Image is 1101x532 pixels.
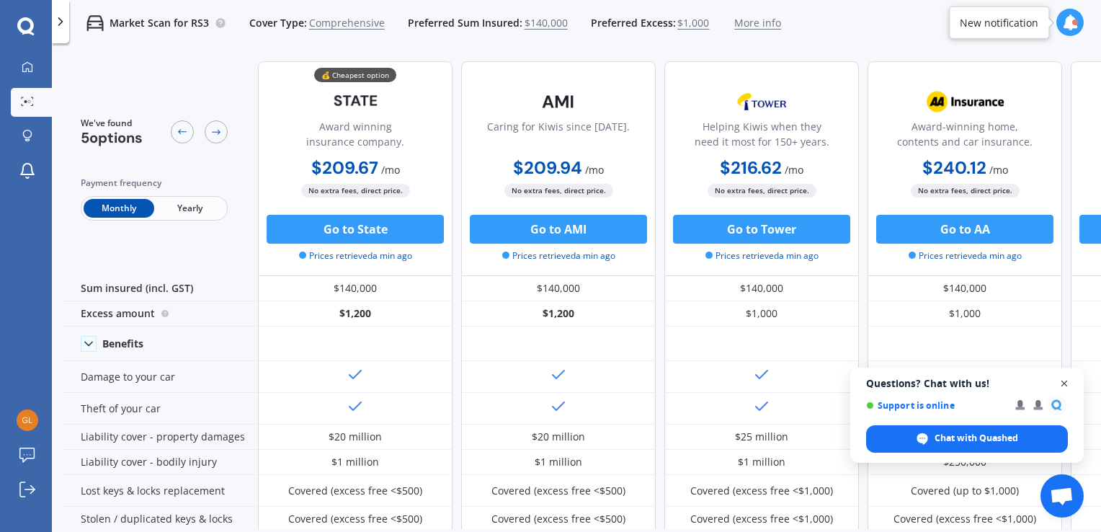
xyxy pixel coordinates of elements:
[511,84,606,120] img: AMI-text-1.webp
[525,16,568,30] span: $140,000
[785,163,803,177] span: / mo
[408,16,522,30] span: Preferred Sum Insured:
[63,276,258,301] div: Sum insured (incl. GST)
[487,119,630,155] div: Caring for Kiwis since [DATE].
[84,199,154,218] span: Monthly
[81,128,143,147] span: 5 options
[381,163,400,177] span: / mo
[154,199,225,218] span: Yearly
[249,16,307,30] span: Cover Type:
[734,16,781,30] span: More info
[502,249,615,262] span: Prices retrieved a min ago
[513,156,582,179] b: $209.94
[909,249,1022,262] span: Prices retrieved a min ago
[461,276,656,301] div: $140,000
[532,430,585,444] div: $20 million
[1040,474,1084,518] div: Open chat
[1056,375,1074,393] span: Close chat
[309,16,385,30] span: Comprehensive
[735,430,788,444] div: $25 million
[677,16,709,30] span: $1,000
[81,176,228,190] div: Payment frequency
[866,400,1005,411] span: Support is online
[690,512,833,526] div: Covered (excess free <$1,000)
[714,84,809,120] img: Tower.webp
[63,301,258,327] div: Excess amount
[866,378,1068,389] span: Questions? Chat with us!
[911,484,1019,498] div: Covered (up to $1,000)
[81,117,143,130] span: We've found
[591,16,676,30] span: Preferred Excess:
[331,455,379,469] div: $1 million
[314,68,396,82] div: 💰 Cheapest option
[917,84,1012,120] img: AA.webp
[308,84,403,118] img: State-text-1.webp
[63,393,258,425] div: Theft of your car
[705,249,819,262] span: Prices retrieved a min ago
[504,184,613,198] span: No extra fees, direct price.
[708,184,816,198] span: No extra fees, direct price.
[491,512,625,526] div: Covered (excess free <$500)
[63,475,258,507] div: Lost keys & locks replacement
[17,409,38,431] img: 531a7b0ac1538e6aa33bc2b5232aea7f
[893,512,1036,526] div: Covered (excess free <$1,000)
[301,184,410,198] span: No extra fees, direct price.
[876,215,1053,244] button: Go to AA
[720,156,782,179] b: $216.62
[63,425,258,450] div: Liability cover - property damages
[299,249,412,262] span: Prices retrieved a min ago
[866,425,1068,453] div: Chat with Quashed
[267,215,444,244] button: Go to State
[535,455,582,469] div: $1 million
[86,14,104,32] img: car.f15378c7a67c060ca3f3.svg
[329,430,382,444] div: $20 million
[258,276,453,301] div: $140,000
[868,276,1062,301] div: $140,000
[311,156,378,179] b: $209.67
[989,163,1008,177] span: / mo
[288,484,422,498] div: Covered (excess free <$500)
[470,215,647,244] button: Go to AMI
[677,119,847,155] div: Helping Kiwis when they need it most for 150+ years.
[664,276,859,301] div: $140,000
[880,119,1050,155] div: Award-winning home, contents and car insurance.
[63,450,258,475] div: Liability cover - bodily injury
[102,337,143,350] div: Benefits
[288,512,422,526] div: Covered (excess free <$500)
[461,301,656,327] div: $1,200
[673,215,850,244] button: Go to Tower
[491,484,625,498] div: Covered (excess free <$500)
[270,119,440,155] div: Award winning insurance company.
[935,432,1018,445] span: Chat with Quashed
[960,15,1038,30] div: New notification
[868,301,1062,327] div: $1,000
[585,163,604,177] span: / mo
[63,361,258,393] div: Damage to your car
[110,16,209,30] p: Market Scan for RS3
[258,301,453,327] div: $1,200
[911,184,1020,198] span: No extra fees, direct price.
[664,301,859,327] div: $1,000
[690,484,833,498] div: Covered (excess free <$1,000)
[922,156,986,179] b: $240.12
[63,507,258,532] div: Stolen / duplicated keys & locks
[738,455,785,469] div: $1 million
